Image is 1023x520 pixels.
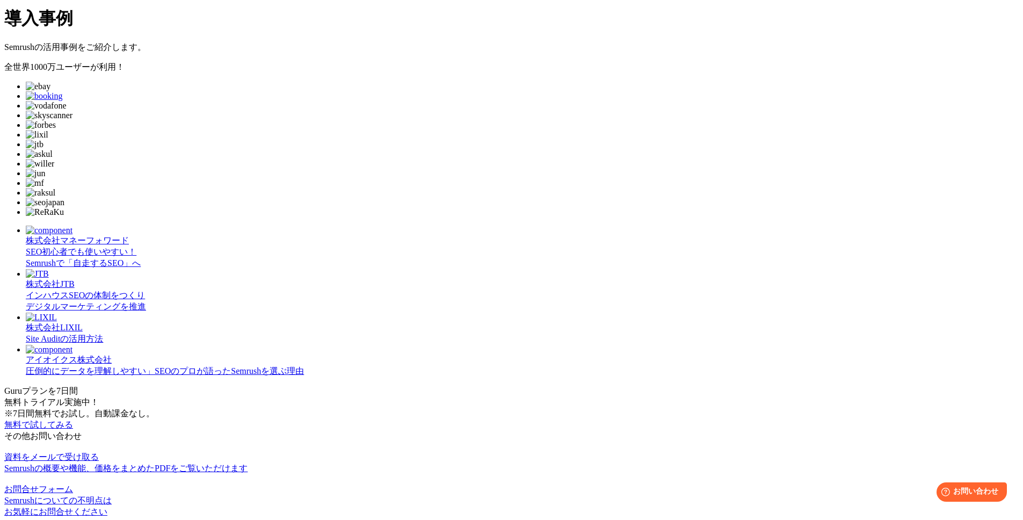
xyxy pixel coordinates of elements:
[26,290,1019,313] div: インハウスSEOの体制をつくり デジタルマーケティングを推進
[26,269,1019,313] a: JTB 株式会社JTB インハウスSEOの体制をつくりデジタルマーケティングを推進
[26,120,56,130] img: forbes
[26,159,54,169] img: willer
[30,62,90,71] span: 1000万ユーザー
[4,463,1019,474] div: Semrushの概要や機能、価格をまとめたPDFをご覧いただけます
[4,431,1019,442] div: その他お問い合わせ
[927,478,1011,508] iframe: Help widget launcher
[26,169,45,178] img: jun
[4,408,1019,420] div: ※7日間無料でお試し。自動課金なし。
[26,101,67,111] img: vodafone
[4,442,1019,474] a: 資料をメールで受け取る Semrushの概要や機能、価格をまとめたPDFをご覧いただけます
[26,279,1019,290] div: 株式会社JTB
[26,178,44,188] img: mf
[26,226,1019,269] a: component 株式会社マネーフォワード SEO初心者でも使いやすい！Semrushで「自走するSEO」へ
[26,334,1019,345] div: Site Auditの活用方法
[26,247,1019,269] div: SEO初心者でも使いやすい！ Semrushで「自走するSEO」へ
[26,345,1019,377] a: component アイオイクス株式会社 圧倒的にデータを理解しやすい」SEOのプロが語ったSemrushを選ぶ理由
[26,226,72,235] img: component
[4,42,1019,53] div: Semrushの活用事例をご紹介します。
[4,452,1019,463] div: 資料をメールで受け取る
[26,140,43,149] img: jtb
[26,355,1019,366] div: アイオイクス株式会社
[26,149,53,159] img: askul
[26,313,57,322] img: LIXIL
[26,111,72,120] img: skyscanner
[26,322,1019,334] div: 株式会社LIXIL
[4,495,1019,518] div: Semrushについての不明点は お気軽にお問合せください
[26,269,49,279] img: JTB
[4,474,1019,518] a: お問合せフォーム Semrushについての不明点はお気軽にお問合せください
[26,130,48,140] img: lixil
[4,398,99,407] span: 無料トライアル実施中！
[26,313,1019,345] a: LIXIL 株式会社LIXIL Site Auditの活用方法
[26,91,62,101] img: booking
[26,198,64,207] img: seojapan
[26,82,50,91] img: ebay
[26,188,55,198] img: raksul
[26,207,64,217] img: ReRaKu
[4,484,1019,495] div: お問合せフォーム
[26,235,1019,247] div: 株式会社マネーフォワード
[4,386,1019,408] div: Guruプランを7日間
[26,345,72,355] img: component
[26,366,1019,377] div: 圧倒的にデータを理解しやすい」SEOのプロが語ったSemrushを選ぶ理由
[4,7,1019,31] h1: 導入事例
[4,62,1019,73] p: 全世界 が利用！
[4,420,73,429] a: 無料で試してみる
